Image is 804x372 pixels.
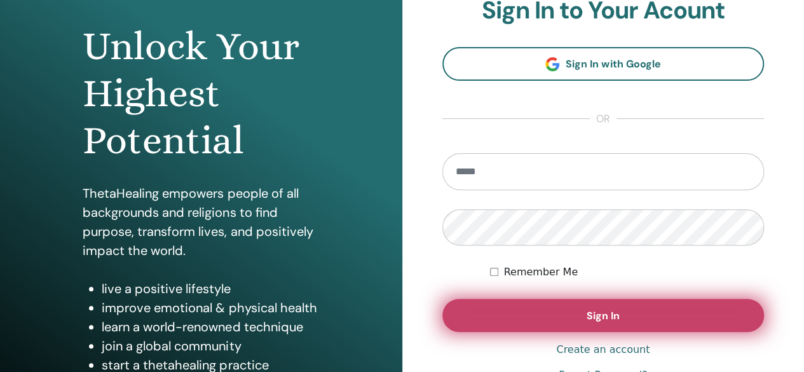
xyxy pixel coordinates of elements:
[587,309,620,322] span: Sign In
[83,184,319,260] p: ThetaHealing empowers people of all backgrounds and religions to find purpose, transform lives, a...
[102,279,319,298] li: live a positive lifestyle
[490,265,764,280] div: Keep me authenticated indefinitely or until I manually logout
[590,111,617,127] span: or
[83,23,319,165] h1: Unlock Your Highest Potential
[442,47,765,81] a: Sign In with Google
[102,336,319,355] li: join a global community
[102,298,319,317] li: improve emotional & physical health
[442,299,765,332] button: Sign In
[102,317,319,336] li: learn a world-renowned technique
[503,265,578,280] label: Remember Me
[556,342,650,357] a: Create an account
[566,57,660,71] span: Sign In with Google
